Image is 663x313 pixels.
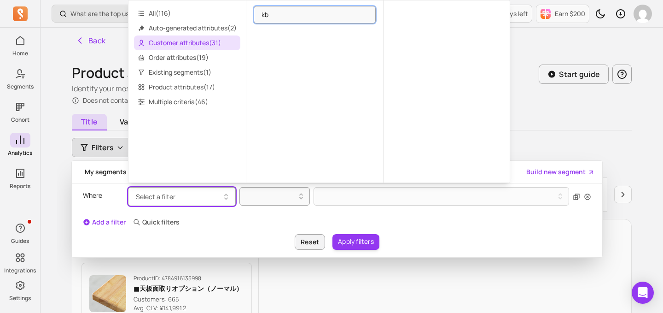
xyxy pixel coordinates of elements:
[79,165,132,179] button: My segments
[134,275,243,282] p: Product ID: 4784916135998
[295,234,325,250] button: Reset
[7,83,34,90] p: Segments
[632,282,654,304] div: Open Intercom Messenger
[4,267,36,274] p: Integrations
[591,5,610,23] button: Toggle dark mode
[526,167,595,177] a: Build new segment
[134,284,243,293] p: ■天板面取りオプション（ノーマル）
[11,116,29,124] p: Cohort
[134,21,240,35] span: Auto-generated attributes ( 2 )
[134,295,243,304] p: Customers: 665
[70,9,190,18] p: What are the top used discount codes in my campaigns?
[110,114,155,130] span: Variant
[8,149,32,157] p: Analytics
[10,219,30,247] button: Guides
[89,275,126,312] img: Product image
[539,65,609,84] button: Start guide
[332,234,379,250] button: Apply filters
[83,96,156,105] p: Does not contain returns
[72,65,180,81] h1: Product Journey
[134,65,240,80] span: Existing segments ( 1 )
[10,183,30,190] p: Reports
[52,5,213,23] button: What are the top used discount codes in my campaigns?⌘+K
[536,5,589,23] button: Earn $200
[12,50,28,57] p: Home
[128,187,236,206] button: Select a filter
[134,50,240,65] span: Order attributes ( 19 )
[142,218,180,227] p: Quick filters
[9,295,31,302] p: Settings
[83,218,126,227] button: Add a filter
[555,9,585,18] p: Earn $200
[72,114,107,130] span: Title
[136,192,175,201] span: Select a filter
[559,69,600,80] p: Start guide
[634,5,652,23] img: avatar
[134,80,240,94] span: Product attributes ( 17 )
[134,94,240,109] span: Multiple criteria ( 46 )
[83,187,102,204] p: Where
[72,83,356,94] p: Identify your most popular first-order products and discover their subsequent orders.
[134,35,240,50] span: Customer attributes ( 31 )
[72,138,132,157] button: Filters
[92,142,114,153] span: Filters
[133,218,180,227] button: Quick filters
[72,31,110,50] button: Back
[134,304,243,313] p: Avg. CLV: ¥141,991.2
[134,6,240,21] span: All ( 116 )
[11,237,29,245] p: Guides
[254,6,376,24] input: Search...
